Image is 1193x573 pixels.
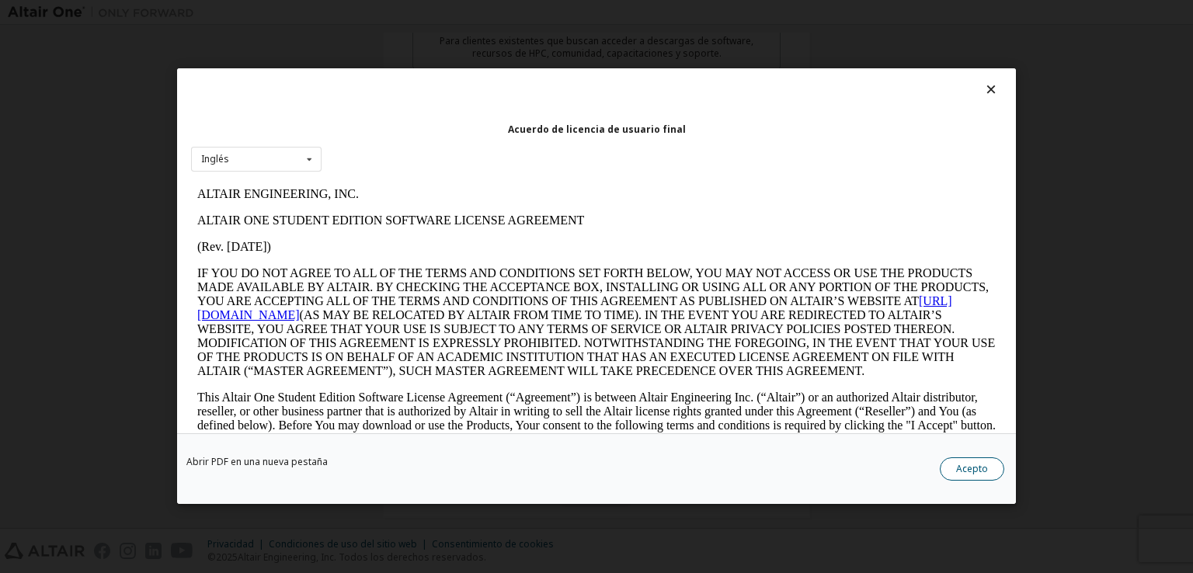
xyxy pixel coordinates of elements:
[201,152,229,165] font: Inglés
[6,33,805,47] p: ALTAIR ONE STUDENT EDITION SOFTWARE LICENSE AGREEMENT
[6,85,805,197] p: IF YOU DO NOT AGREE TO ALL OF THE TERMS AND CONDITIONS SET FORTH BELOW, YOU MAY NOT ACCESS OR USE...
[956,463,988,476] font: Acepto
[6,113,761,141] a: [URL][DOMAIN_NAME]
[6,59,805,73] p: (Rev. [DATE])
[508,123,686,136] font: Acuerdo de licencia de usuario final
[6,210,805,266] p: This Altair One Student Edition Software License Agreement (“Agreement”) is between Altair Engine...
[186,458,328,467] a: Abrir PDF en una nueva pestaña
[940,458,1004,481] button: Acepto
[186,456,328,469] font: Abrir PDF en una nueva pestaña
[6,6,805,20] p: ALTAIR ENGINEERING, INC.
